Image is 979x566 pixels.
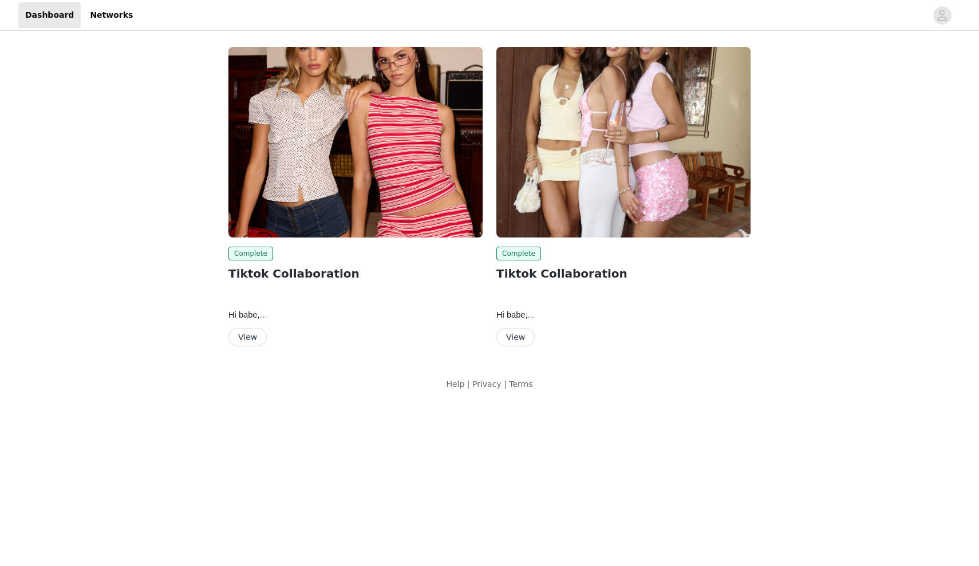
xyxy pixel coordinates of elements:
[228,333,267,342] a: View
[228,247,273,260] span: Complete
[496,333,535,342] a: View
[937,6,948,25] div: avatar
[228,328,267,346] button: View
[446,379,464,389] a: Help
[504,379,507,389] span: |
[496,310,535,319] span: Hi babe,
[467,379,470,389] span: |
[228,47,483,238] img: Edikted
[496,328,535,346] button: View
[228,310,267,319] span: Hi babe,
[472,379,502,389] a: Privacy
[509,379,532,389] a: Terms
[496,47,751,238] img: Edikted
[496,265,751,282] h2: Tiktok Collaboration
[228,265,483,282] h2: Tiktok Collaboration
[496,247,541,260] span: Complete
[83,2,140,28] a: Networks
[18,2,81,28] a: Dashboard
